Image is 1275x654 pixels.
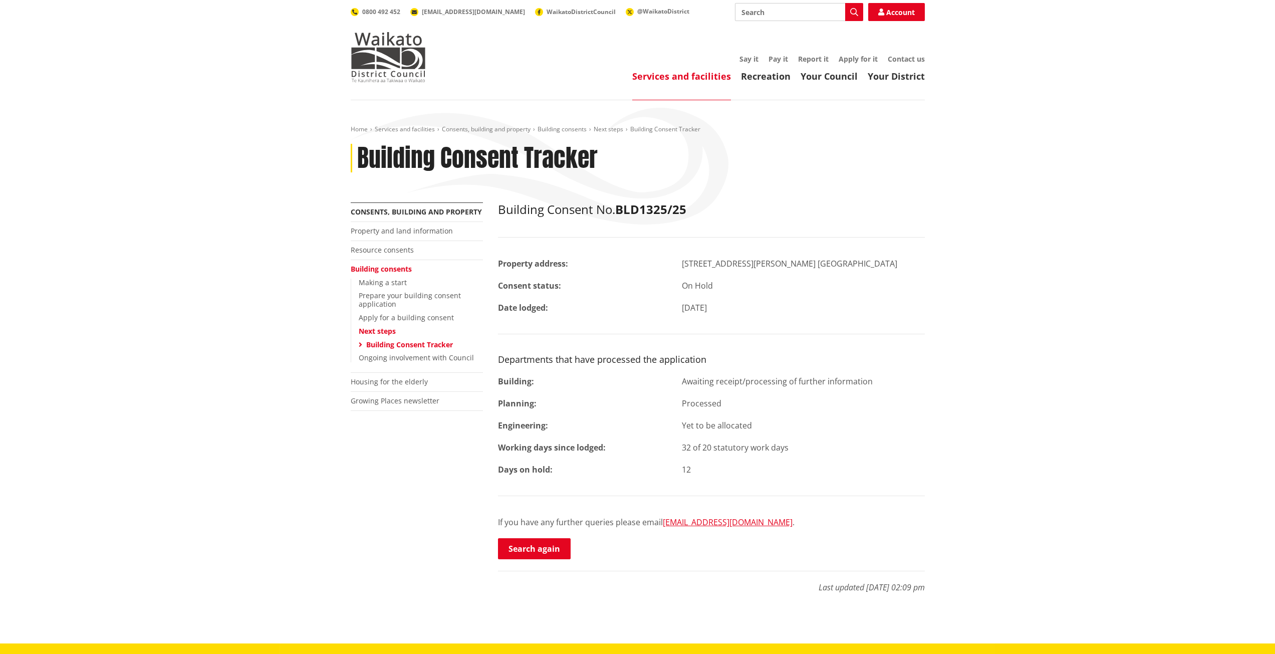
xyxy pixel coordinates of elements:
a: Recreation [741,70,791,82]
strong: Working days since lodged: [498,442,606,453]
h2: Building Consent No. [498,202,925,217]
a: Your District [868,70,925,82]
a: Next steps [594,125,623,133]
a: Consents, building and property [442,125,531,133]
nav: breadcrumb [351,125,925,134]
span: WaikatoDistrictCouncil [547,8,616,16]
strong: Planning: [498,398,537,409]
a: Services and facilities [375,125,435,133]
a: Growing Places newsletter [351,396,439,405]
span: @WaikatoDistrict [637,7,689,16]
a: Building Consent Tracker [366,340,453,349]
a: WaikatoDistrictCouncil [535,8,616,16]
input: Search input [735,3,863,21]
a: Apply for it [839,54,878,64]
a: 0800 492 452 [351,8,400,16]
a: Ongoing involvement with Council [359,353,474,362]
a: Services and facilities [632,70,731,82]
a: Report it [798,54,829,64]
p: Last updated [DATE] 02:09 pm [498,571,925,593]
strong: Date lodged: [498,302,548,313]
a: Building consents [351,264,412,274]
div: On Hold [674,280,932,292]
strong: BLD1325/25 [615,201,686,217]
div: Awaiting receipt/processing of further information [674,375,932,387]
div: Yet to be allocated [674,419,932,431]
strong: Property address: [498,258,568,269]
a: Building consents [538,125,587,133]
a: Prepare your building consent application [359,291,461,309]
a: Your Council [801,70,858,82]
a: Apply for a building consent [359,313,454,322]
strong: Consent status: [498,280,561,291]
span: Building Consent Tracker [630,125,700,133]
div: [DATE] [674,302,932,314]
a: @WaikatoDistrict [626,7,689,16]
span: [EMAIL_ADDRESS][DOMAIN_NAME] [422,8,525,16]
div: Processed [674,397,932,409]
a: Home [351,125,368,133]
a: Consents, building and property [351,207,482,216]
h3: Departments that have processed the application [498,354,925,365]
a: [EMAIL_ADDRESS][DOMAIN_NAME] [410,8,525,16]
a: Next steps [359,326,396,336]
span: 0800 492 452 [362,8,400,16]
a: Say it [739,54,758,64]
div: 12 [674,464,932,476]
a: Pay it [769,54,788,64]
img: Waikato District Council - Te Kaunihera aa Takiwaa o Waikato [351,32,426,82]
a: Account [868,3,925,21]
a: Property and land information [351,226,453,236]
a: [EMAIL_ADDRESS][DOMAIN_NAME] [663,517,793,528]
strong: Building: [498,376,534,387]
h1: Building Consent Tracker [357,144,598,173]
a: Search again [498,538,571,559]
div: 32 of 20 statutory work days [674,442,932,454]
strong: Engineering: [498,420,548,431]
a: Resource consents [351,245,414,255]
a: Contact us [888,54,925,64]
a: Making a start [359,278,407,287]
div: [STREET_ADDRESS][PERSON_NAME] [GEOGRAPHIC_DATA] [674,258,932,270]
strong: Days on hold: [498,464,553,475]
p: If you have any further queries please email . [498,516,925,528]
a: Housing for the elderly [351,377,428,386]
